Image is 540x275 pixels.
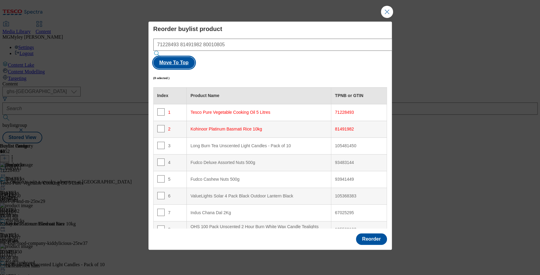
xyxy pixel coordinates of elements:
div: 1 [157,108,183,117]
div: 105368383 [335,193,383,199]
div: Fudco Cashew Nuts 500g [190,177,327,182]
div: 2 [157,125,183,134]
div: 7 [157,209,183,218]
div: Index [157,93,183,99]
div: 93941449 [335,177,383,182]
div: 8 [157,225,183,234]
button: Move To Top [153,57,195,68]
div: Tesco Pure Vegetable Cooking Oil 5 Litres [190,110,327,115]
div: Fudco Deluxe Assorted Nuts 500g [190,160,327,165]
div: 71228493 [335,110,383,115]
button: Close Modal [381,6,393,18]
div: 93483144 [335,160,383,165]
button: Reorder [356,233,387,245]
div: OHS 100 Pack Unscented 2 Hour Burn White Wax Candle Tealights White | One Size [190,224,327,235]
div: Long Burn Tea Unscented Light Candles - Pack of 10 [190,143,327,149]
h4: Reorder buylist product [153,25,387,33]
div: TPNB or GTIN [335,93,383,99]
div: 81491982 [335,127,383,132]
div: Product Name [190,93,327,99]
div: 3 [157,142,183,151]
div: Modal [148,22,392,250]
div: 5 [157,175,183,184]
div: Indus Chana Dal 2Kg [190,210,327,216]
div: 67025295 [335,210,383,216]
h6: (0 selected ) [153,76,170,80]
div: 105481450 [335,143,383,149]
div: Kohinoor Platinum Basmati Rice 10kg [190,127,327,132]
div: ValueLights Solar 4 Pack Black Outdoor Lantern Black [190,193,327,199]
input: Search TPNB or GTIN separated by commas or space [153,39,410,51]
div: 4 [157,158,183,167]
div: 6 [157,192,183,201]
div: 105569103 [335,227,383,232]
